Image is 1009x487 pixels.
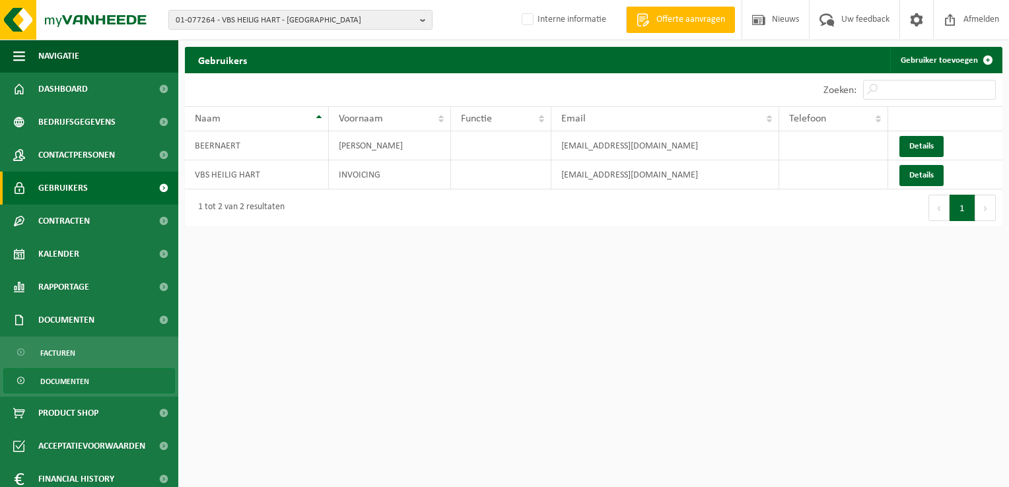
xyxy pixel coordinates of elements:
[789,114,826,124] span: Telefoon
[38,73,88,106] span: Dashboard
[176,11,415,30] span: 01-077264 - VBS HEILIG HART - [GEOGRAPHIC_DATA]
[191,196,285,220] div: 1 tot 2 van 2 resultaten
[461,114,492,124] span: Functie
[551,131,779,160] td: [EMAIL_ADDRESS][DOMAIN_NAME]
[38,172,88,205] span: Gebruikers
[168,10,433,30] button: 01-077264 - VBS HEILIG HART - [GEOGRAPHIC_DATA]
[653,13,728,26] span: Offerte aanvragen
[38,304,94,337] span: Documenten
[899,136,944,157] a: Details
[561,114,586,124] span: Email
[38,397,98,430] span: Product Shop
[950,195,975,221] button: 1
[38,40,79,73] span: Navigatie
[38,106,116,139] span: Bedrijfsgegevens
[551,160,779,189] td: [EMAIL_ADDRESS][DOMAIN_NAME]
[899,165,944,186] a: Details
[38,430,145,463] span: Acceptatievoorwaarden
[928,195,950,221] button: Previous
[339,114,383,124] span: Voornaam
[40,369,89,394] span: Documenten
[38,238,79,271] span: Kalender
[626,7,735,33] a: Offerte aanvragen
[329,131,451,160] td: [PERSON_NAME]
[185,131,329,160] td: BEERNAERT
[40,341,75,366] span: Facturen
[38,271,89,304] span: Rapportage
[185,160,329,189] td: VBS HEILIG HART
[890,47,1001,73] a: Gebruiker toevoegen
[975,195,996,221] button: Next
[38,139,115,172] span: Contactpersonen
[3,368,175,393] a: Documenten
[3,340,175,365] a: Facturen
[329,160,451,189] td: INVOICING
[38,205,90,238] span: Contracten
[519,10,606,30] label: Interne informatie
[195,114,221,124] span: Naam
[185,47,260,73] h2: Gebruikers
[823,85,856,96] label: Zoeken:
